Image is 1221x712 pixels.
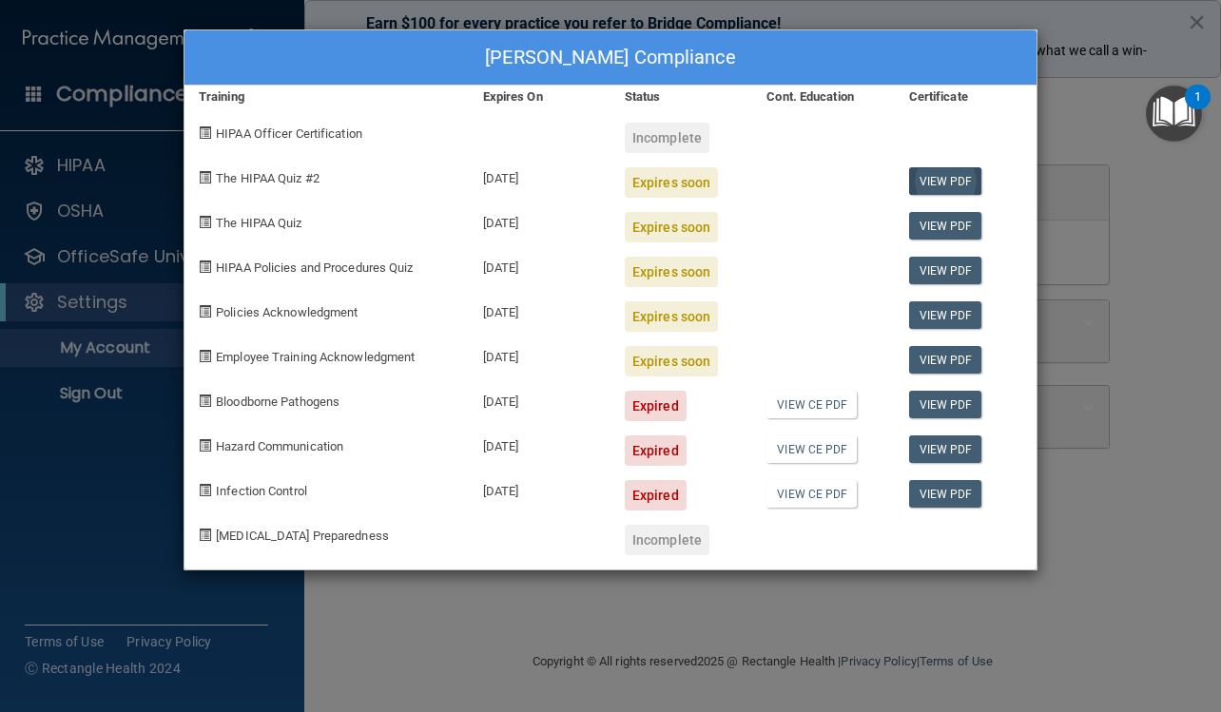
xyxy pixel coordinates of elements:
[469,376,610,421] div: [DATE]
[625,301,718,332] div: Expires soon
[625,123,709,153] div: Incomplete
[909,167,982,195] a: View PDF
[625,435,687,466] div: Expired
[469,86,610,108] div: Expires On
[625,391,687,421] div: Expired
[216,484,307,498] span: Infection Control
[469,198,610,242] div: [DATE]
[895,86,1037,108] div: Certificate
[184,30,1037,86] div: [PERSON_NAME] Compliance
[625,212,718,242] div: Expires soon
[469,466,610,510] div: [DATE]
[909,301,982,329] a: View PDF
[909,257,982,284] a: View PDF
[766,391,857,418] a: View CE PDF
[216,350,415,364] span: Employee Training Acknowledgment
[766,480,857,508] a: View CE PDF
[216,171,320,185] span: The HIPAA Quiz #2
[216,439,343,453] span: Hazard Communication
[469,153,610,198] div: [DATE]
[909,346,982,374] a: View PDF
[766,435,857,463] a: View CE PDF
[216,394,339,409] span: Bloodborne Pathogens
[909,435,982,463] a: View PDF
[1146,86,1202,142] button: Open Resource Center, 1 new notification
[1194,97,1201,122] div: 1
[469,242,610,287] div: [DATE]
[625,167,718,198] div: Expires soon
[184,86,469,108] div: Training
[469,332,610,376] div: [DATE]
[625,525,709,555] div: Incomplete
[469,421,610,466] div: [DATE]
[216,305,358,319] span: Policies Acknowledgment
[909,391,982,418] a: View PDF
[909,212,982,240] a: View PDF
[216,126,362,141] span: HIPAA Officer Certification
[625,480,687,510] div: Expired
[752,86,894,108] div: Cont. Education
[625,346,718,376] div: Expires soon
[469,287,610,332] div: [DATE]
[909,480,982,508] a: View PDF
[216,260,413,275] span: HIPAA Policies and Procedures Quiz
[216,529,389,543] span: [MEDICAL_DATA] Preparedness
[610,86,752,108] div: Status
[625,257,718,287] div: Expires soon
[216,216,301,230] span: The HIPAA Quiz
